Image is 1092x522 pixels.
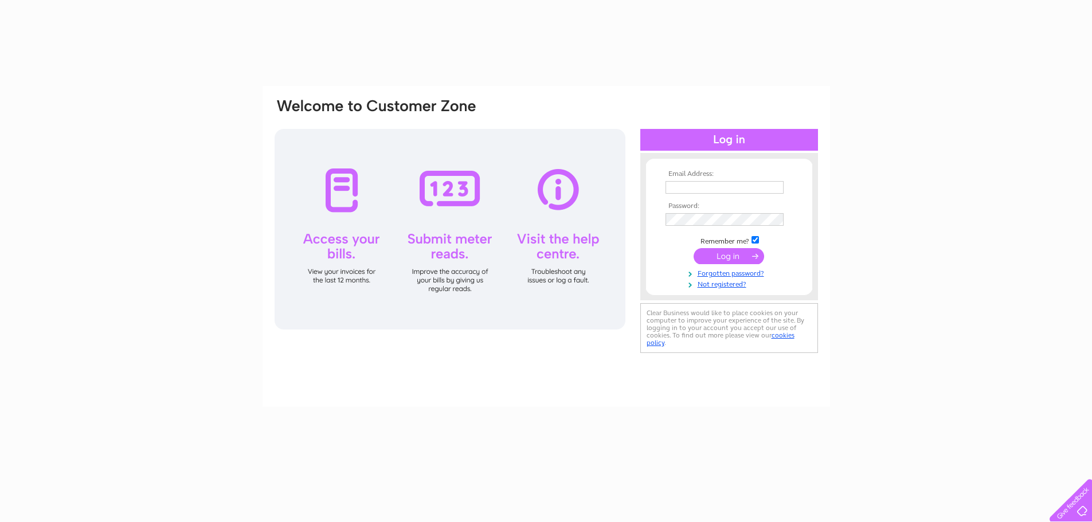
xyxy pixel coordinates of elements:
div: Clear Business would like to place cookies on your computer to improve your experience of the sit... [640,303,818,353]
a: cookies policy [647,331,794,347]
th: Email Address: [663,170,796,178]
a: Not registered? [666,278,796,289]
a: Forgotten password? [666,267,796,278]
td: Remember me? [663,234,796,246]
input: Submit [694,248,764,264]
th: Password: [663,202,796,210]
